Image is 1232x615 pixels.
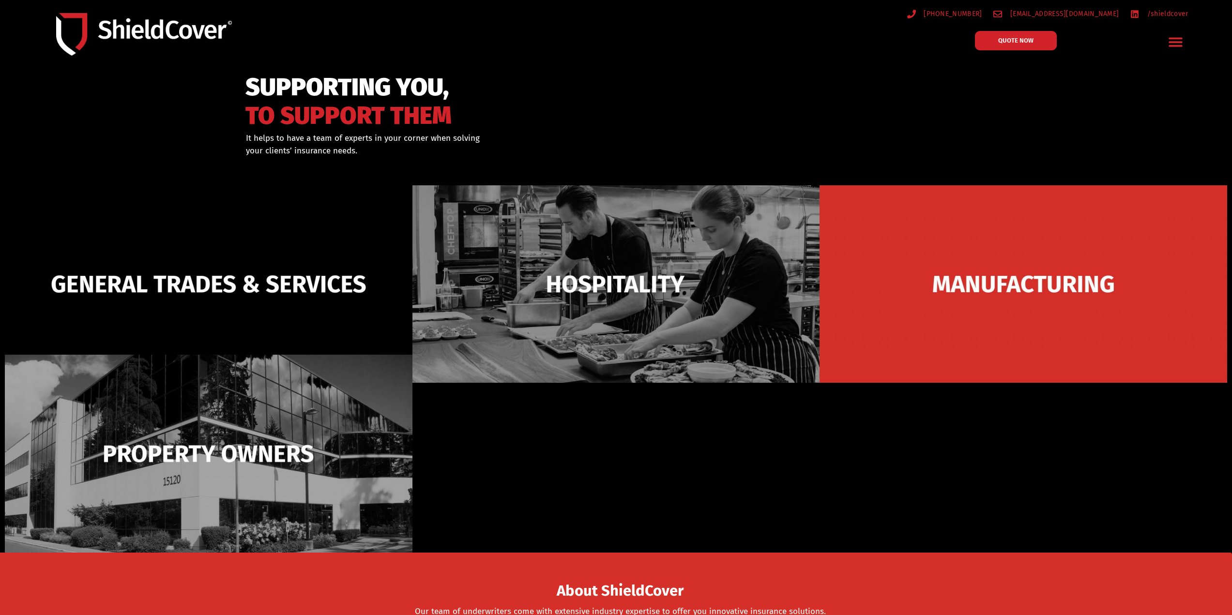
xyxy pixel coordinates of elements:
[975,31,1057,50] a: QUOTE NOW
[1164,30,1187,53] div: Menu Toggle
[921,8,982,20] span: [PHONE_NUMBER]
[557,588,684,598] a: About ShieldCover
[56,13,232,56] img: Shield-Cover-Underwriting-Australia-logo-full
[557,585,684,597] span: About ShieldCover
[1130,8,1188,20] a: /shieldcover
[246,145,666,157] p: your clients’ insurance needs.
[1008,8,1119,20] span: [EMAIL_ADDRESS][DOMAIN_NAME]
[998,37,1034,44] span: QUOTE NOW
[246,132,666,157] div: It helps to have a team of experts in your corner when solving
[993,8,1119,20] a: [EMAIL_ADDRESS][DOMAIN_NAME]
[907,8,982,20] a: [PHONE_NUMBER]
[245,77,452,97] span: SUPPORTING YOU,
[1145,8,1188,20] span: /shieldcover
